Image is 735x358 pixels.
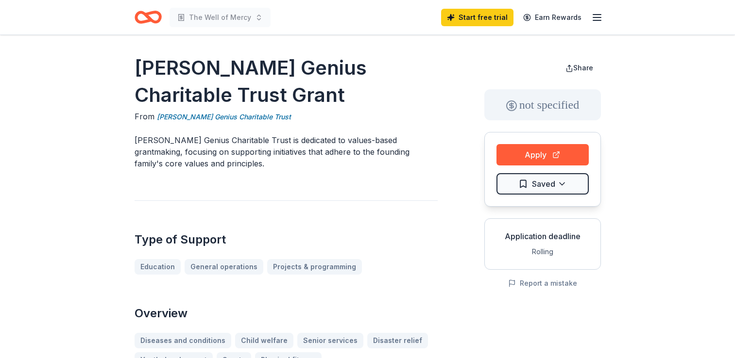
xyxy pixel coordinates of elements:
a: Home [135,6,162,29]
a: [PERSON_NAME] Genius Charitable Trust [157,111,291,123]
button: Saved [496,173,589,195]
p: [PERSON_NAME] Genius Charitable Trust is dedicated to values-based grantmaking, focusing on suppo... [135,134,438,169]
div: not specified [484,89,601,120]
span: Saved [532,178,555,190]
div: From [135,111,438,123]
a: Projects & programming [267,259,362,275]
h2: Type of Support [135,232,438,247]
div: Rolling [493,246,593,258]
button: Share [558,58,601,78]
button: Apply [496,144,589,165]
button: Report a mistake [508,277,577,289]
h2: Overview [135,306,438,321]
a: General operations [185,259,263,275]
span: The Well of Mercy [189,12,251,23]
h1: [PERSON_NAME] Genius Charitable Trust Grant [135,54,438,109]
div: Application deadline [493,230,593,242]
a: Education [135,259,181,275]
button: The Well of Mercy [170,8,271,27]
a: Earn Rewards [517,9,587,26]
a: Start free trial [441,9,513,26]
span: Share [573,64,593,72]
